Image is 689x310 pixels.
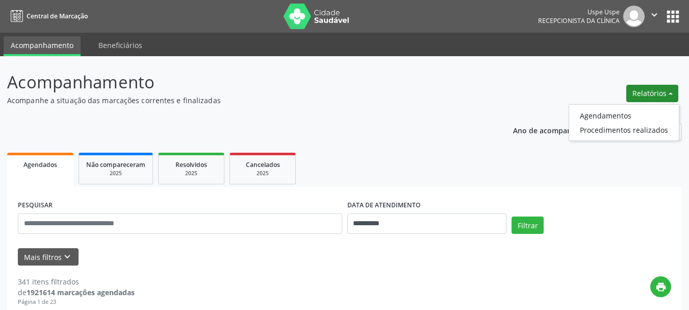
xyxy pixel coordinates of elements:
div: Página 1 de 23 [18,298,135,306]
div: 2025 [166,170,217,177]
a: Central de Marcação [7,8,88,25]
span: Recepcionista da clínica [538,16,620,25]
p: Ano de acompanhamento [513,124,603,136]
a: Procedimentos realizados [569,123,679,137]
div: 341 itens filtrados [18,276,135,287]
span: Não compareceram [86,160,145,169]
img: img [623,6,645,27]
button: apps [664,8,682,26]
div: Uspe Uspe [538,8,620,16]
label: DATA DE ATENDIMENTO [347,198,421,213]
div: de [18,287,135,298]
span: Agendados [23,160,57,169]
button:  [645,6,664,27]
span: Central de Marcação [27,12,88,20]
a: Acompanhamento [4,36,81,56]
button: Mais filtroskeyboard_arrow_down [18,248,79,266]
i: keyboard_arrow_down [62,251,73,263]
div: 2025 [237,170,288,177]
a: Agendamentos [569,108,679,123]
i: print [655,281,667,293]
strong: 1921614 marcações agendadas [27,288,135,297]
button: print [650,276,671,297]
ul: Relatórios [569,104,679,141]
label: PESQUISAR [18,198,53,213]
button: Filtrar [512,217,544,234]
i:  [649,9,660,20]
span: Cancelados [246,160,280,169]
p: Acompanhe a situação das marcações correntes e finalizadas [7,95,479,106]
span: Resolvidos [175,160,207,169]
a: Beneficiários [91,36,149,54]
button: Relatórios [626,85,678,102]
p: Acompanhamento [7,69,479,95]
div: 2025 [86,170,145,177]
